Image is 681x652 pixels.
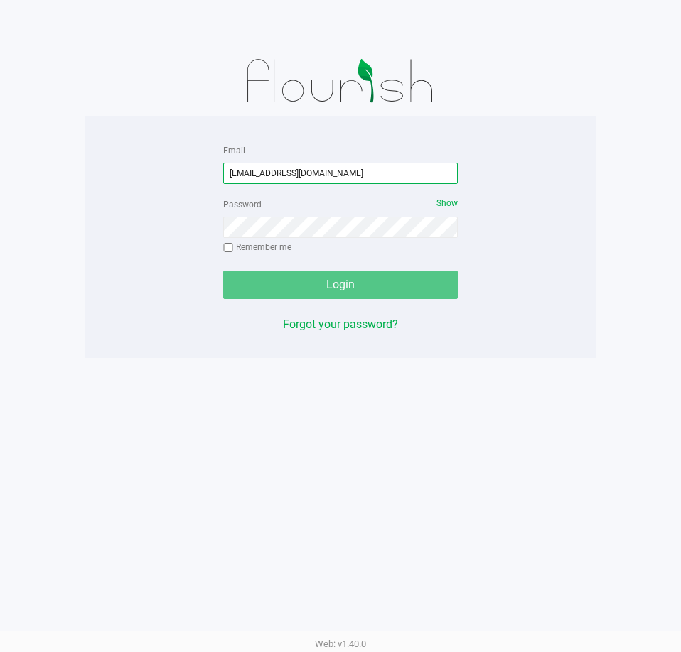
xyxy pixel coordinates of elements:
span: Web: v1.40.0 [315,639,366,649]
label: Remember me [223,241,291,254]
label: Password [223,198,262,211]
label: Email [223,144,245,157]
input: Remember me [223,243,233,253]
span: Show [436,198,458,208]
button: Forgot your password? [283,316,398,333]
